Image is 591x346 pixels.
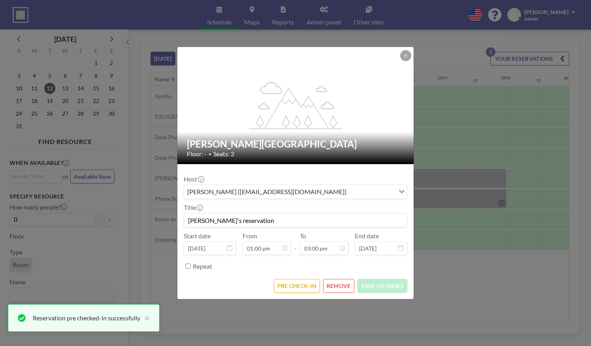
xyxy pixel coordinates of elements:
button: REMOVE [323,279,354,293]
span: Seats: 2 [213,150,234,158]
label: To [300,232,306,240]
span: - [294,235,297,252]
label: Repeat [193,262,212,270]
label: Title [184,204,202,211]
label: Start date [184,232,211,240]
input: (No title) [184,213,407,227]
span: Floor: - [187,150,207,158]
div: Search for option [184,185,407,198]
span: [PERSON_NAME] ([EMAIL_ADDRESS][DOMAIN_NAME]) [186,187,348,197]
g: flex-grow: 1.2; [249,81,343,129]
button: close [140,313,150,323]
label: From [243,232,257,240]
button: SAVE CHANGES [358,279,407,293]
div: Reservation pre checked-in successfully [33,313,140,323]
span: • [209,151,211,157]
button: PRE CHECK-IN [274,279,320,293]
label: Host [184,175,203,183]
h2: [PERSON_NAME][GEOGRAPHIC_DATA] [187,138,405,150]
